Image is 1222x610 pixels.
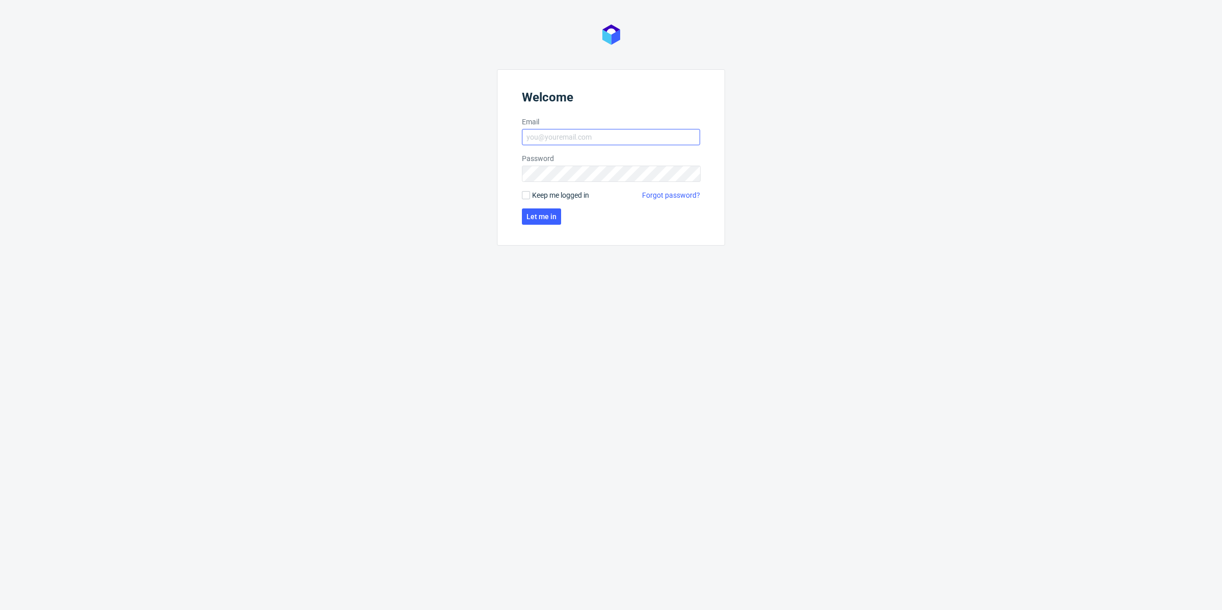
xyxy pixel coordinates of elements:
[522,90,700,109] header: Welcome
[642,190,700,200] a: Forgot password?
[532,190,589,200] span: Keep me logged in
[522,153,700,164] label: Password
[522,117,700,127] label: Email
[522,129,700,145] input: you@youremail.com
[522,208,561,225] button: Let me in
[526,213,557,220] span: Let me in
